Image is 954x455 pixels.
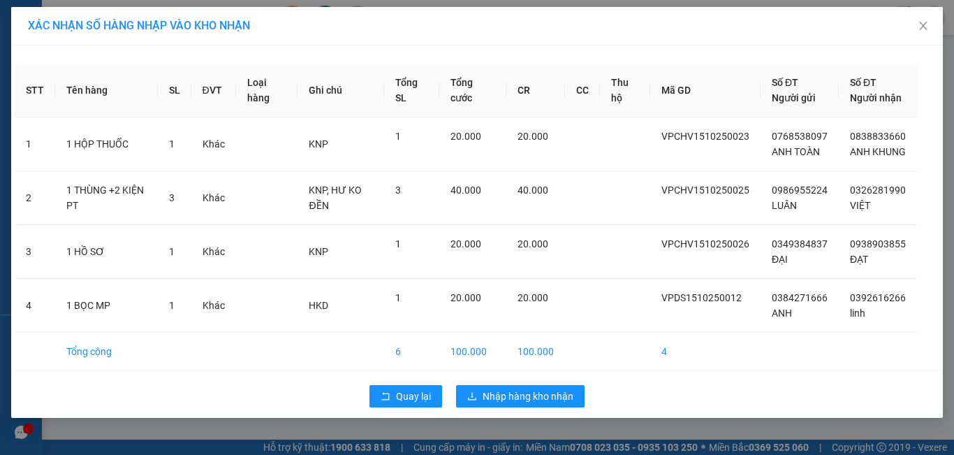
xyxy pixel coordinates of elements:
span: 1 [169,246,175,257]
span: ANH TOÀN [772,146,820,157]
span: 20.000 [450,131,481,142]
span: linh [850,308,865,319]
td: Khác [191,117,236,171]
td: 1 THÙNG +2 KIỆN PT [55,171,158,225]
th: Ghi chú [298,64,384,117]
button: rollbackQuay lại [369,385,442,407]
td: 3 [15,225,55,279]
span: ----------------------------------------- [38,75,171,87]
th: Tổng SL [384,64,439,117]
th: Tên hàng [55,64,158,117]
span: 3 [169,192,175,203]
th: Mã GD [650,64,761,117]
th: Loại hàng [236,64,298,117]
th: STT [15,64,55,117]
th: Tổng cước [439,64,506,117]
td: 4 [650,333,761,371]
span: VIỆT [850,200,870,211]
td: Khác [191,279,236,333]
span: ANH [772,308,792,319]
span: Người nhận [850,92,902,103]
img: logo [5,8,67,70]
td: 2 [15,171,55,225]
span: 1 [169,300,175,311]
span: rollback [381,391,390,403]
td: Khác [191,171,236,225]
span: 1 [395,292,401,303]
span: Bến xe [GEOGRAPHIC_DATA] [110,22,188,40]
span: VPCHV1510250023 [661,131,749,142]
span: 20.000 [518,292,548,303]
span: [PERSON_NAME]: [4,90,147,99]
th: SL [158,64,191,117]
td: Khác [191,225,236,279]
td: 100.000 [439,333,506,371]
span: download [467,391,477,403]
span: Quay lại [396,389,431,404]
span: 1 [395,131,401,142]
span: Người gửi [772,92,816,103]
span: 20.000 [518,238,548,250]
span: VPCHV1510250025 [661,185,749,196]
td: Tổng cộng [55,333,158,371]
span: 1 [395,238,401,250]
span: 40.000 [450,185,481,196]
span: 0986955224 [772,185,828,196]
span: Số ĐT [772,77,798,88]
span: ANH KHUNG [850,146,906,157]
span: VPDS1510250012 [661,292,742,303]
span: 0326281990 [850,185,906,196]
span: Hotline: 19001152 [110,62,171,71]
span: 14:08:42 [DATE] [31,101,85,110]
td: 100.000 [506,333,565,371]
th: ĐVT [191,64,236,117]
button: downloadNhập hàng kho nhận [456,385,585,407]
span: In ngày: [4,101,85,110]
span: KNP, HƯ KO ĐỀN [309,185,362,211]
span: 20.000 [450,292,481,303]
td: 1 BỌC MP [55,279,158,333]
span: 0838833660 [850,131,906,142]
span: LUÂN [772,200,797,211]
span: VPPD1510250013 [70,89,147,99]
span: ĐẠT [850,254,868,265]
span: KNP [309,138,328,150]
span: 20.000 [450,238,481,250]
td: 1 HỘP THUỐC [55,117,158,171]
span: Số ĐT [850,77,876,88]
td: 4 [15,279,55,333]
span: 20.000 [518,131,548,142]
strong: ĐỒNG PHƯỚC [110,8,191,20]
span: 1 [169,138,175,150]
span: 01 Võ Văn Truyện, KP.1, Phường 2 [110,42,192,59]
span: Nhập hàng kho nhận [483,389,573,404]
span: 0384271666 [772,292,828,303]
span: 0938903855 [850,238,906,250]
td: 1 HỒ SƠ [55,225,158,279]
span: 3 [395,185,401,196]
th: Thu hộ [600,64,650,117]
span: XÁC NHẬN SỐ HÀNG NHẬP VÀO KHO NHẬN [28,19,250,32]
span: close [918,20,929,31]
span: VPCHV1510250026 [661,238,749,250]
span: 0349384837 [772,238,828,250]
span: 40.000 [518,185,548,196]
span: KNP [309,246,328,257]
th: CC [565,64,600,117]
td: 1 [15,117,55,171]
td: 6 [384,333,439,371]
th: CR [506,64,565,117]
span: HKD [309,300,328,311]
button: Close [904,7,943,46]
span: 0392616266 [850,292,906,303]
span: ĐẠI [772,254,788,265]
span: 0768538097 [772,131,828,142]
